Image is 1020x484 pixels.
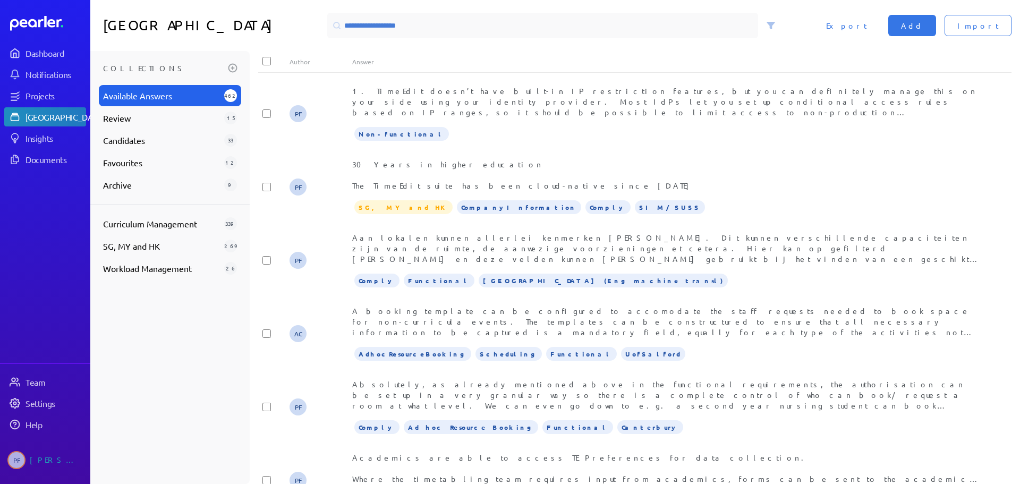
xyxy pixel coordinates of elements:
button: Export [813,15,880,36]
span: SIM/SUSS [635,200,705,214]
span: Curriculum Management [103,217,220,230]
div: 9 [224,179,237,191]
div: Aan lokalen kunnen allerlei kenmerken [PERSON_NAME]. Dit kunnen verschillende capaciteiten zijn v... [352,232,980,264]
span: SG, MY and HK [354,200,453,214]
a: Team [4,372,86,392]
span: Comply [354,274,399,287]
span: AdhocResourceBooking [354,347,471,361]
div: 339 [224,217,237,230]
div: 33 [224,134,237,147]
span: Add [901,20,923,31]
div: 26 [224,262,237,275]
div: Insights [25,133,85,143]
a: Help [4,415,86,434]
div: Academics are able to access TE Preferences for data collection. Where the timetabling team requi... [352,452,980,484]
a: Dashboard [4,44,86,63]
span: Patrick Flynn [7,451,25,469]
span: Workload Management [103,262,220,275]
span: Ad hoc Resource Booking [404,420,538,434]
div: [PERSON_NAME] [30,451,83,469]
div: Author [290,57,352,66]
div: Help [25,419,85,430]
div: 4621 [224,89,237,102]
div: 15 [224,112,237,124]
span: Comply [585,200,631,214]
span: Scheduling [475,347,542,361]
span: Patrick Flynn [290,179,307,196]
span: Favourites [103,156,220,169]
div: Documents [25,154,85,165]
span: Export [826,20,867,31]
span: Candidates [103,134,220,147]
span: Patrick Flynn [290,398,307,415]
span: University of Antwerpen (Eng machine transl) [479,274,728,287]
span: Non-functional [354,127,449,141]
a: [GEOGRAPHIC_DATA] [4,107,86,126]
a: Notifications [4,65,86,84]
a: Dashboard [10,16,86,31]
a: Insights [4,129,86,148]
div: 30 Years in higher education The TimeEdit suite has been cloud-native since [DATE] [352,159,980,191]
span: Patrick Flynn [290,252,307,269]
div: Absolutely, as already mentioned above in the functional requirements, the authorisation can be s... [352,379,980,411]
span: Alicia Carmstrom [290,325,307,342]
div: Dashboard [25,48,85,58]
div: 269 [224,240,237,252]
span: Review [103,112,220,124]
span: Archive [103,179,220,191]
div: Answer [352,57,980,66]
div: 1. TimeEdit doesn’t have built-in IP restriction features, but you can definitely manage this on ... [352,86,980,117]
span: Available Answers [103,89,220,102]
span: SG, MY and HK [103,240,220,252]
span: CompanyInformation [457,200,581,214]
span: Comply [354,420,399,434]
button: Import [945,15,1011,36]
div: [GEOGRAPHIC_DATA] [25,112,105,122]
h3: Collections [103,60,224,77]
span: Import [957,20,999,31]
h1: [GEOGRAPHIC_DATA] [103,13,323,38]
a: Projects [4,86,86,105]
div: Notifications [25,69,85,80]
a: PF[PERSON_NAME] [4,447,86,473]
div: Settings [25,398,85,409]
button: Add [888,15,936,36]
span: UofSalford [621,347,685,361]
a: Settings [4,394,86,413]
a: Documents [4,150,86,169]
span: Functional [404,274,474,287]
span: Functional [542,420,613,434]
div: Projects [25,90,85,101]
span: Canterbury [617,420,683,434]
span: Functional [546,347,617,361]
span: Patrick Flynn [290,105,307,122]
div: Team [25,377,85,387]
div: 12 [224,156,237,169]
div: A booking template can be configured to accomodate the staff requests needed to book space for no... [352,305,980,337]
